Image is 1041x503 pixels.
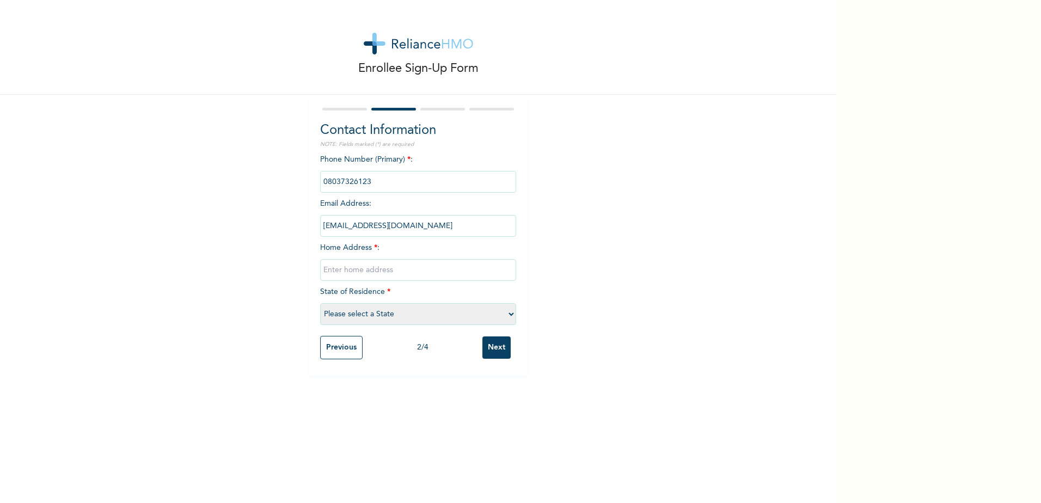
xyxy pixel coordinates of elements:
[358,60,479,78] p: Enrollee Sign-Up Form
[320,288,516,318] span: State of Residence
[320,140,516,149] p: NOTE: Fields marked (*) are required
[482,336,511,359] input: Next
[320,215,516,237] input: Enter email Address
[320,244,516,274] span: Home Address :
[320,121,516,140] h2: Contact Information
[364,33,473,54] img: logo
[363,342,482,353] div: 2 / 4
[320,156,516,186] span: Phone Number (Primary) :
[320,171,516,193] input: Enter Primary Phone Number
[320,200,516,230] span: Email Address :
[320,259,516,281] input: Enter home address
[320,336,363,359] input: Previous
